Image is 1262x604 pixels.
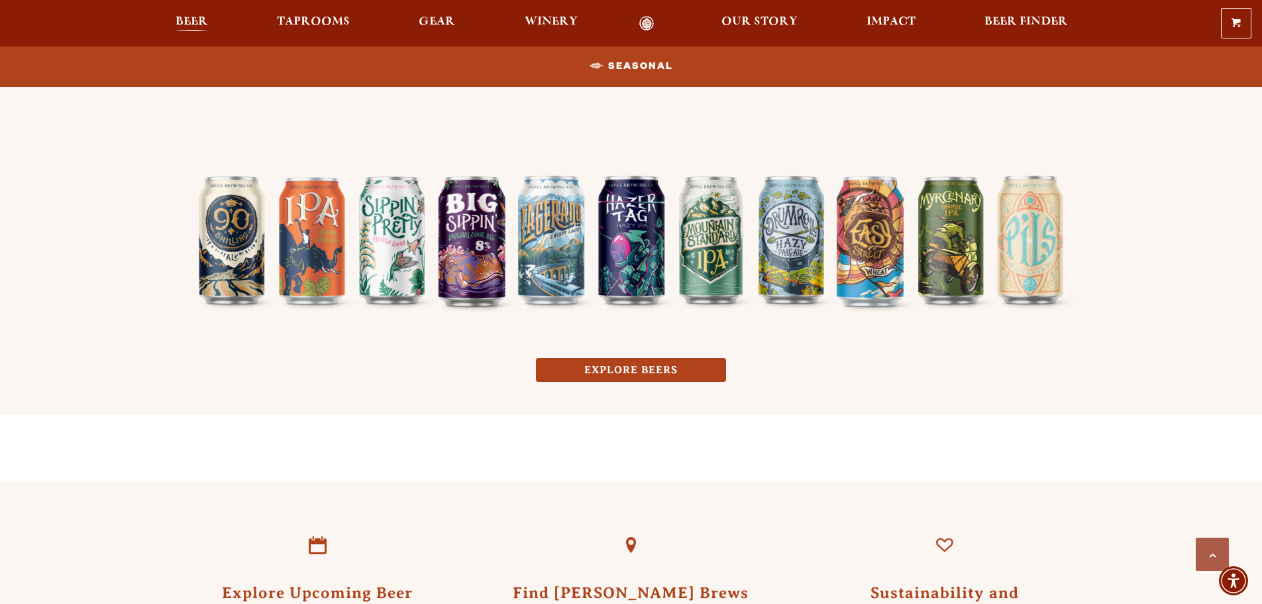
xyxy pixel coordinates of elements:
[858,16,924,31] a: Impact
[516,16,586,31] a: Winery
[410,16,464,31] a: Gear
[277,17,350,27] span: Taprooms
[1196,538,1229,571] a: Scroll to top
[1219,566,1248,595] div: Accessibility Menu
[622,16,672,31] a: Odell Home
[721,17,798,27] span: Our Story
[976,16,1077,31] a: Beer Finder
[268,16,358,31] a: Taprooms
[914,515,975,576] a: Sustainability and Community
[713,16,806,31] a: Our Story
[536,358,726,383] a: EXPLORE BEERS
[167,16,217,31] a: Beer
[176,17,208,27] span: Beer
[600,515,661,576] a: Find Odell Brews Near You
[525,17,578,27] span: Winery
[867,17,916,27] span: Impact
[419,17,455,27] span: Gear
[287,515,348,576] a: Explore Upcoming Beer Launches
[187,85,1075,325] img: calendar_lineup
[584,51,678,82] a: Seasonal
[984,17,1068,27] span: Beer Finder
